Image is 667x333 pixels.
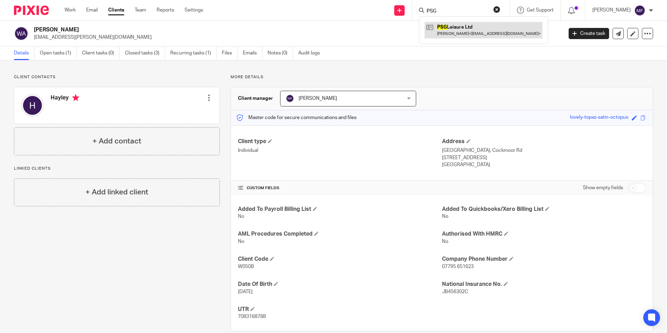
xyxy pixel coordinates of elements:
p: [GEOGRAPHIC_DATA], Cockmoor Rd [442,147,646,154]
p: [PERSON_NAME] [592,7,631,14]
input: Search [426,8,489,15]
a: Audit logs [298,46,325,60]
p: [GEOGRAPHIC_DATA] [442,161,646,168]
h4: Added To Quickbooks/Xero Billing List [442,206,646,213]
p: Client contacts [14,74,220,80]
span: [DATE] [238,289,253,294]
a: Recurring tasks (1) [170,46,217,60]
h4: + Add linked client [85,187,148,198]
a: Reports [157,7,174,14]
p: [STREET_ADDRESS] [442,154,646,161]
h4: CUSTOM FIELDS [238,185,442,191]
a: Team [135,7,146,14]
img: svg%3E [14,26,29,41]
a: Client tasks (0) [82,46,120,60]
span: 7083168788 [238,314,266,319]
img: svg%3E [634,5,645,16]
p: Master code for secure communications and files [236,114,357,121]
h4: Address [442,138,646,145]
h4: Date Of Birth [238,281,442,288]
a: Emails [243,46,262,60]
h4: Company Phone Number [442,256,646,263]
h4: Client Code [238,256,442,263]
span: W050B [238,264,254,269]
img: svg%3E [21,94,44,117]
a: Clients [108,7,124,14]
span: No [238,214,244,219]
p: Individual [238,147,442,154]
span: No [238,239,244,244]
h4: Client type [238,138,442,145]
h4: UTR [238,306,442,313]
h3: Client manager [238,95,273,102]
img: Pixie [14,6,49,15]
h2: [PERSON_NAME] [34,26,453,34]
span: Get Support [527,8,554,13]
span: JB456302C [442,289,468,294]
div: lovely-topaz-satin-octopus [570,114,628,122]
img: svg%3E [286,94,294,103]
a: Open tasks (1) [40,46,77,60]
p: More details [231,74,653,80]
i: Primary [72,94,79,101]
a: Create task [569,28,609,39]
h4: Hayley [51,94,79,103]
a: Settings [185,7,203,14]
h4: National Insurance No. [442,281,646,288]
h4: + Add contact [92,136,141,147]
span: No [442,214,448,219]
span: 07795 651623 [442,264,474,269]
p: Linked clients [14,166,220,171]
a: Notes (0) [268,46,293,60]
a: Work [65,7,76,14]
label: Show empty fields [583,184,623,191]
a: Email [86,7,98,14]
p: [EMAIL_ADDRESS][PERSON_NAME][DOMAIN_NAME] [34,34,558,41]
h4: Added To Payroll Billing List [238,206,442,213]
a: Files [222,46,238,60]
a: Details [14,46,35,60]
a: Closed tasks (3) [125,46,165,60]
h4: Authorised With HMRC [442,230,646,238]
button: Clear [493,6,500,13]
span: No [442,239,448,244]
span: [PERSON_NAME] [299,96,337,101]
h4: AML Procedures Completed [238,230,442,238]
